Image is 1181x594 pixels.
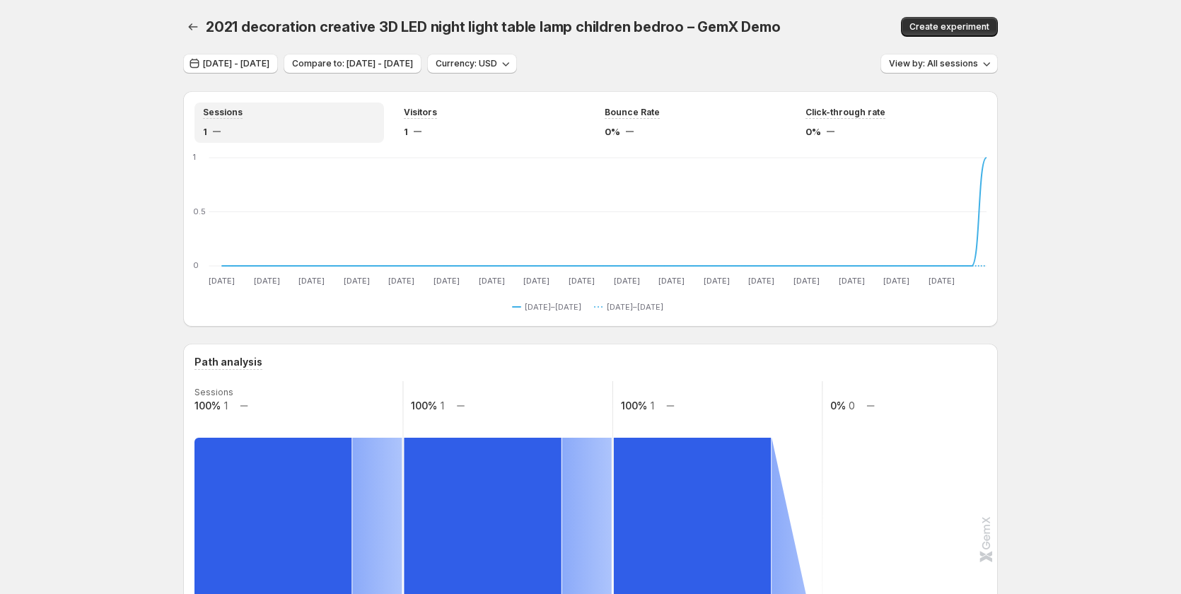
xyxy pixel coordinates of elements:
[594,298,669,315] button: [DATE]–[DATE]
[523,276,549,286] text: [DATE]
[193,206,206,216] text: 0.5
[569,276,595,286] text: [DATE]
[889,58,978,69] span: View by: All sessions
[344,276,370,286] text: [DATE]
[183,54,278,74] button: [DATE] - [DATE]
[194,387,233,397] text: Sessions
[206,18,781,35] span: 2021 decoration creative 3D LED night light table lamp children bedroo – GemX Demo
[193,152,196,162] text: 1
[441,400,444,412] text: 1
[621,400,647,412] text: 100%
[427,54,517,74] button: Currency: USD
[512,298,587,315] button: [DATE]–[DATE]
[224,400,228,412] text: 1
[404,124,408,139] span: 1
[805,107,885,118] span: Click-through rate
[193,260,199,270] text: 0
[830,400,846,412] text: 0%
[883,276,909,286] text: [DATE]
[880,54,998,74] button: View by: All sessions
[704,276,730,286] text: [DATE]
[909,21,989,33] span: Create experiment
[651,400,654,412] text: 1
[605,107,660,118] span: Bounce Rate
[839,276,865,286] text: [DATE]
[404,107,437,118] span: Visitors
[292,58,413,69] span: Compare to: [DATE] - [DATE]
[203,58,269,69] span: [DATE] - [DATE]
[411,400,437,412] text: 100%
[525,301,581,313] span: [DATE]–[DATE]
[203,107,243,118] span: Sessions
[479,276,505,286] text: [DATE]
[389,276,415,286] text: [DATE]
[607,301,663,313] span: [DATE]–[DATE]
[929,276,955,286] text: [DATE]
[194,400,221,412] text: 100%
[434,276,460,286] text: [DATE]
[658,276,685,286] text: [DATE]
[805,124,821,139] span: 0%
[284,54,421,74] button: Compare to: [DATE] - [DATE]
[298,276,325,286] text: [DATE]
[748,276,774,286] text: [DATE]
[605,124,620,139] span: 0%
[436,58,497,69] span: Currency: USD
[614,276,640,286] text: [DATE]
[209,276,235,286] text: [DATE]
[254,276,280,286] text: [DATE]
[901,17,998,37] button: Create experiment
[793,276,820,286] text: [DATE]
[194,355,262,369] h3: Path analysis
[849,400,855,412] text: 0
[203,124,207,139] span: 1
